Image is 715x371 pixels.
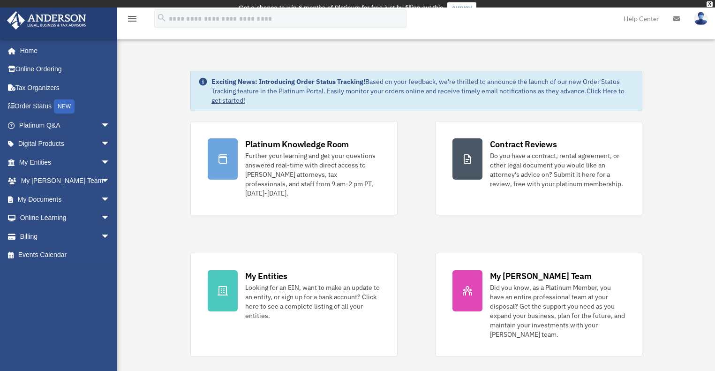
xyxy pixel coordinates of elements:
a: My [PERSON_NAME] Teamarrow_drop_down [7,172,124,190]
a: menu [127,16,138,24]
a: Online Learningarrow_drop_down [7,209,124,227]
div: My Entities [245,270,287,282]
i: search [157,13,167,23]
strong: Exciting News: Introducing Order Status Tracking! [211,77,365,86]
span: arrow_drop_down [101,116,120,135]
a: Platinum Q&Aarrow_drop_down [7,116,124,135]
div: close [707,1,713,7]
div: Platinum Knowledge Room [245,138,349,150]
div: Looking for an EIN, want to make an update to an entity, or sign up for a bank account? Click her... [245,283,380,320]
a: My [PERSON_NAME] Team Did you know, as a Platinum Member, you have an entire professional team at... [435,253,642,356]
div: Did you know, as a Platinum Member, you have an entire professional team at your disposal? Get th... [490,283,625,339]
a: Digital Productsarrow_drop_down [7,135,124,153]
a: Tax Organizers [7,78,124,97]
div: Further your learning and get your questions answered real-time with direct access to [PERSON_NAM... [245,151,380,198]
img: Anderson Advisors Platinum Portal [4,11,89,30]
div: Get a chance to win 6 months of Platinum for free just by filling out this [239,2,444,14]
a: survey [447,2,476,14]
a: Billingarrow_drop_down [7,227,124,246]
i: menu [127,13,138,24]
span: arrow_drop_down [101,153,120,172]
span: arrow_drop_down [101,190,120,209]
a: Home [7,41,120,60]
div: Do you have a contract, rental agreement, or other legal document you would like an attorney's ad... [490,151,625,189]
span: arrow_drop_down [101,209,120,228]
span: arrow_drop_down [101,227,120,246]
span: arrow_drop_down [101,172,120,191]
a: Platinum Knowledge Room Further your learning and get your questions answered real-time with dire... [190,121,398,215]
a: Online Ordering [7,60,124,79]
a: Click Here to get started! [211,87,625,105]
div: Based on your feedback, we're thrilled to announce the launch of our new Order Status Tracking fe... [211,77,634,105]
a: Events Calendar [7,246,124,265]
a: My Entitiesarrow_drop_down [7,153,124,172]
div: NEW [54,99,75,114]
div: Contract Reviews [490,138,557,150]
span: arrow_drop_down [101,135,120,154]
a: Contract Reviews Do you have a contract, rental agreement, or other legal document you would like... [435,121,642,215]
a: My Documentsarrow_drop_down [7,190,124,209]
a: My Entities Looking for an EIN, want to make an update to an entity, or sign up for a bank accoun... [190,253,398,356]
img: User Pic [694,12,708,25]
a: Order StatusNEW [7,97,124,116]
div: My [PERSON_NAME] Team [490,270,592,282]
